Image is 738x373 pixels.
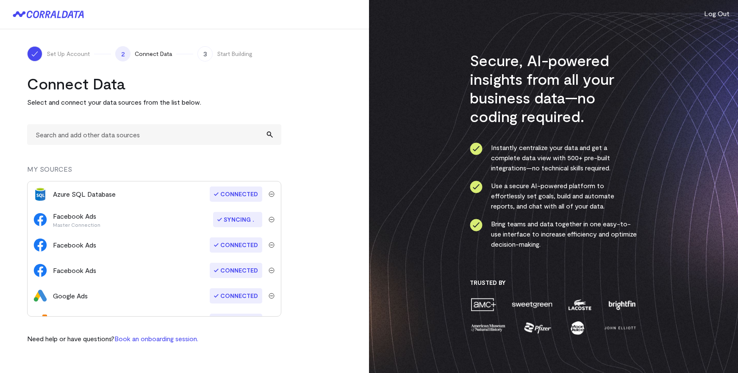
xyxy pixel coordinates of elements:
[27,97,281,107] p: Select and connect your data sources from the list below.
[33,187,47,201] img: azure_sql_db-ac709f53.png
[470,219,483,231] img: ico-check-circle-4b19435c.svg
[53,291,88,301] div: Google Ads
[269,293,275,299] img: trash-40e54a27.svg
[567,297,592,312] img: lacoste-7a6b0538.png
[269,267,275,273] img: trash-40e54a27.svg
[47,50,90,58] span: Set Up Account
[27,124,281,145] input: Search and add other data sources
[114,334,198,342] a: Book an onboarding session.
[213,212,262,227] span: Syncing
[470,181,483,193] img: ico-check-circle-4b19435c.svg
[115,46,130,61] span: 2
[33,264,47,277] img: facebook_ads-56946ca1.svg
[53,265,96,276] div: Facebook Ads
[197,46,213,61] span: 3
[210,186,262,202] span: Connected
[269,191,275,197] img: trash-40e54a27.svg
[53,221,100,228] p: Master Connection
[470,279,637,287] h3: Trusted By
[704,8,730,19] button: Log Out
[210,263,262,278] span: Connected
[603,320,637,335] img: john-elliott-25751c40.png
[53,240,96,250] div: Facebook Ads
[269,217,275,223] img: trash-40e54a27.svg
[33,315,47,328] img: google_analytics_4-4ee20295.svg
[33,289,47,303] img: google_ads-c8121f33.png
[607,297,637,312] img: brightfin-a251e171.png
[269,242,275,248] img: trash-40e54a27.svg
[135,50,172,58] span: Connect Data
[511,297,553,312] img: sweetgreen-1d1fb32c.png
[210,237,262,253] span: Connected
[470,297,497,312] img: amc-0b11a8f1.png
[53,189,116,199] div: Azure SQL Database
[569,320,586,335] img: moon-juice-c312e729.png
[470,51,637,125] h3: Secure, AI-powered insights from all your business data—no coding required.
[217,50,252,58] span: Start Building
[210,288,262,303] span: Connected
[470,142,483,155] img: ico-check-circle-4b19435c.svg
[27,74,281,93] h2: Connect Data
[470,181,637,211] li: Use a secure AI-powered platform to effortlessly set goals, build and automate reports, and chat ...
[31,50,39,58] img: ico-check-white-5ff98cb1.svg
[27,164,281,181] div: MY SOURCES
[210,314,262,329] span: Connected
[470,219,637,249] li: Bring teams and data together in one easy-to-use interface to increase efficiency and optimize de...
[470,142,637,173] li: Instantly centralize your data and get a complete data view with 500+ pre-built integrations—no t...
[33,213,47,226] img: facebook_ads-56946ca1.svg
[523,320,552,335] img: pfizer-e137f5fc.png
[33,238,47,252] img: facebook_ads-56946ca1.svg
[470,320,506,335] img: amnh-5afada46.png
[53,211,100,228] div: Facebook Ads
[27,334,198,344] p: Need help or have questions?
